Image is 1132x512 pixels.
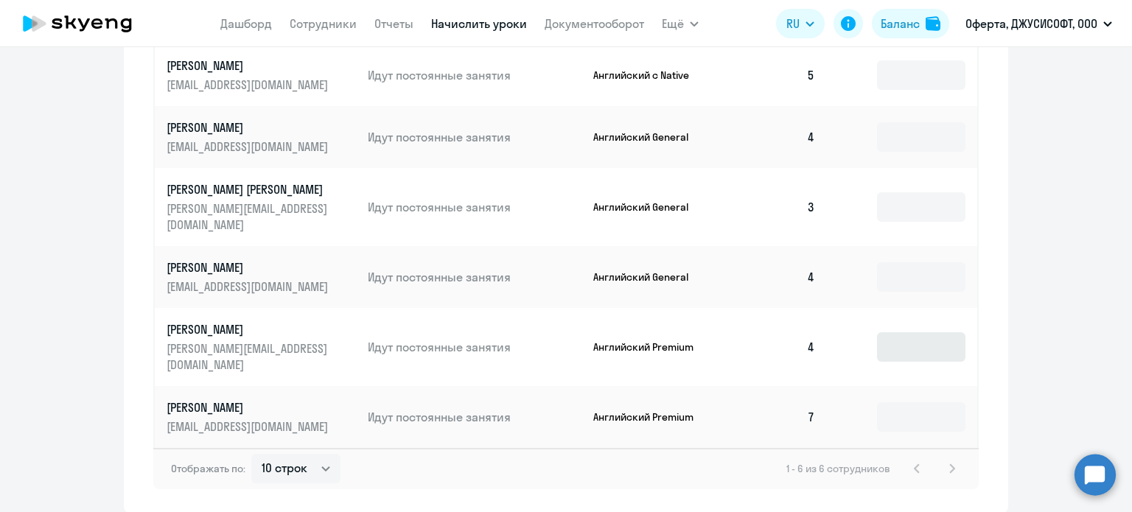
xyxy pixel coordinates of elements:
span: 1 - 6 из 6 сотрудников [786,462,890,475]
p: Английский с Native [593,69,704,82]
a: [PERSON_NAME][EMAIL_ADDRESS][DOMAIN_NAME] [167,259,356,295]
p: Английский General [593,200,704,214]
p: [EMAIL_ADDRESS][DOMAIN_NAME] [167,138,332,155]
td: 7 [724,386,827,448]
a: [PERSON_NAME][EMAIL_ADDRESS][DOMAIN_NAME] [167,399,356,435]
p: Идут постоянные занятия [368,269,581,285]
p: [PERSON_NAME] [167,119,332,136]
button: RU [776,9,825,38]
p: Английский General [593,270,704,284]
button: Оферта, ДЖУСИСОФТ, ООО [958,6,1119,41]
a: Начислить уроки [431,16,527,31]
td: 4 [724,106,827,168]
td: 3 [724,168,827,246]
p: Английский Premium [593,410,704,424]
td: 5 [724,44,827,106]
div: Баланс [881,15,920,32]
p: [PERSON_NAME] [167,57,332,74]
p: [PERSON_NAME] [PERSON_NAME] [167,181,332,197]
span: RU [786,15,800,32]
a: [PERSON_NAME][EMAIL_ADDRESS][DOMAIN_NAME] [167,119,356,155]
button: Ещё [662,9,699,38]
td: 4 [724,246,827,308]
p: [PERSON_NAME][EMAIL_ADDRESS][DOMAIN_NAME] [167,340,332,373]
p: Идут постоянные занятия [368,199,581,215]
p: [EMAIL_ADDRESS][DOMAIN_NAME] [167,278,332,295]
p: [PERSON_NAME] [167,259,332,276]
a: [PERSON_NAME][EMAIL_ADDRESS][DOMAIN_NAME] [167,57,356,93]
td: 4 [724,308,827,386]
a: Отчеты [374,16,413,31]
p: Идут постоянные занятия [368,129,581,145]
p: [EMAIL_ADDRESS][DOMAIN_NAME] [167,418,332,435]
button: Балансbalance [872,9,949,38]
span: Отображать по: [171,462,245,475]
a: Документооборот [545,16,644,31]
span: Ещё [662,15,684,32]
a: [PERSON_NAME] [PERSON_NAME][PERSON_NAME][EMAIL_ADDRESS][DOMAIN_NAME] [167,181,356,233]
p: Оферта, ДЖУСИСОФТ, ООО [965,15,1097,32]
p: Идут постоянные занятия [368,339,581,355]
a: [PERSON_NAME][PERSON_NAME][EMAIL_ADDRESS][DOMAIN_NAME] [167,321,356,373]
p: [PERSON_NAME] [167,399,332,415]
p: [EMAIL_ADDRESS][DOMAIN_NAME] [167,77,332,93]
p: Английский General [593,130,704,144]
a: Сотрудники [290,16,357,31]
a: Дашборд [220,16,272,31]
p: Идут постоянные занятия [368,67,581,83]
p: [PERSON_NAME][EMAIL_ADDRESS][DOMAIN_NAME] [167,200,332,233]
img: balance [926,16,940,31]
p: Идут постоянные занятия [368,409,581,425]
p: [PERSON_NAME] [167,321,332,337]
p: Английский Premium [593,340,704,354]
